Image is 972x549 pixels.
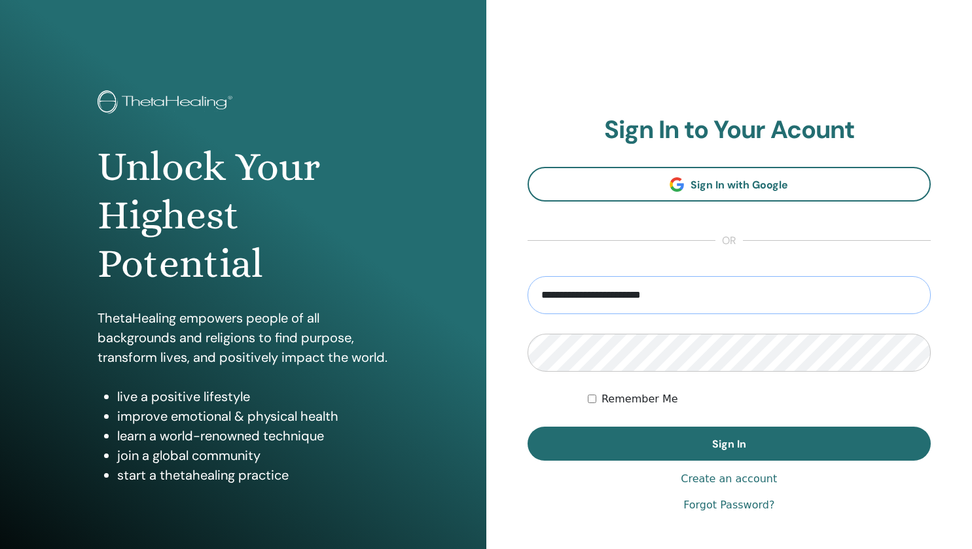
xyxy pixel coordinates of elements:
a: Forgot Password? [683,497,774,513]
span: Sign In [712,437,746,451]
h2: Sign In to Your Acount [528,115,931,145]
h1: Unlock Your Highest Potential [98,143,389,289]
li: learn a world-renowned technique [117,426,389,446]
div: Keep me authenticated indefinitely or until I manually logout [588,391,931,407]
a: Create an account [681,471,777,487]
p: ThetaHealing empowers people of all backgrounds and religions to find purpose, transform lives, a... [98,308,389,367]
a: Sign In with Google [528,167,931,202]
button: Sign In [528,427,931,461]
span: or [715,233,743,249]
li: live a positive lifestyle [117,387,389,406]
span: Sign In with Google [691,178,788,192]
label: Remember Me [602,391,678,407]
li: improve emotional & physical health [117,406,389,426]
li: join a global community [117,446,389,465]
li: start a thetahealing practice [117,465,389,485]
